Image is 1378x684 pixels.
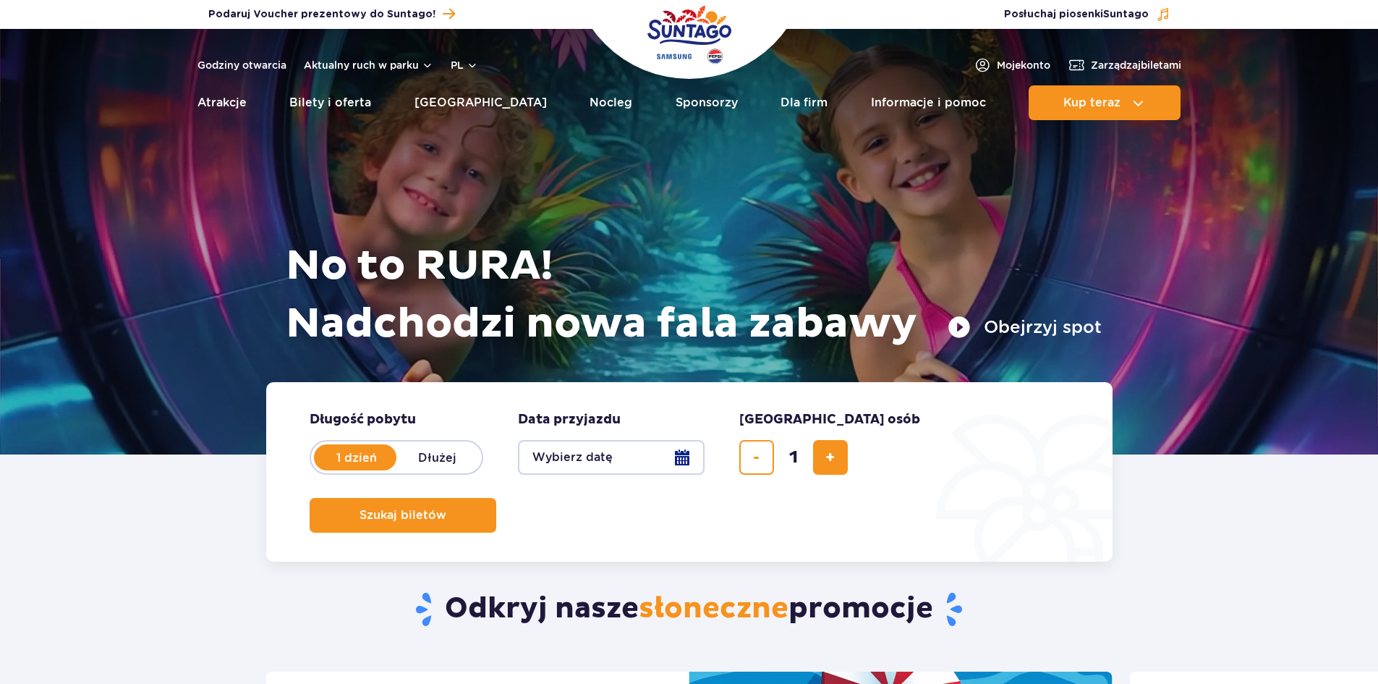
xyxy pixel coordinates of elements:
[871,85,986,120] a: Informacje i pomoc
[1068,56,1181,74] a: Zarządzajbiletami
[997,58,1050,72] span: Moje konto
[315,442,398,473] label: 1 dzień
[1063,96,1120,109] span: Kup teraz
[1004,7,1149,22] span: Posłuchaj piosenki
[813,440,848,475] button: dodaj bilet
[265,591,1113,628] h2: Odkryj nasze promocje
[1029,85,1181,120] button: Kup teraz
[304,59,433,71] button: Aktualny ruch w parku
[451,58,478,72] button: pl
[776,440,811,475] input: liczba biletów
[1091,58,1181,72] span: Zarządzaj biletami
[289,85,371,120] a: Bilety i oferta
[739,440,774,475] button: usuń bilet
[676,85,738,120] a: Sponsorzy
[518,411,621,428] span: Data przyjazdu
[310,498,496,533] button: Szukaj biletów
[518,440,705,475] button: Wybierz datę
[197,85,247,120] a: Atrakcje
[739,411,920,428] span: [GEOGRAPHIC_DATA] osób
[414,85,547,120] a: [GEOGRAPHIC_DATA]
[1004,7,1170,22] button: Posłuchaj piosenkiSuntago
[396,442,479,473] label: Dłużej
[266,382,1113,562] form: Planowanie wizyty w Park of Poland
[948,316,1102,339] button: Obejrzyj spot
[197,58,286,72] a: Godziny otwarcia
[208,4,455,24] a: Podaruj Voucher prezentowy do Suntago!
[974,56,1050,74] a: Mojekonto
[781,85,828,120] a: Dla firm
[1103,9,1149,20] span: Suntago
[286,237,1102,353] h1: No to RURA! Nadchodzi nowa fala zabawy
[639,591,788,627] span: słoneczne
[310,411,416,428] span: Długość pobytu
[360,509,446,522] span: Szukaj biletów
[590,85,632,120] a: Nocleg
[208,7,435,22] span: Podaruj Voucher prezentowy do Suntago!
